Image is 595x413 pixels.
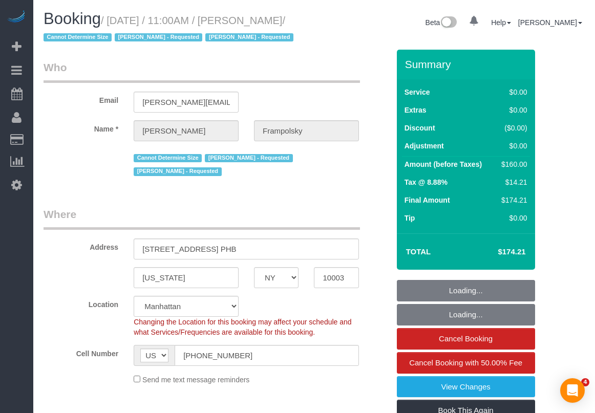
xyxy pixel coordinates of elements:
div: $0.00 [497,87,527,97]
label: Cell Number [36,345,126,359]
label: Email [36,92,126,105]
small: / [DATE] / 11:00AM / [PERSON_NAME] [44,15,296,44]
a: Cancel Booking with 50.00% Fee [397,352,535,374]
div: $14.21 [497,177,527,187]
input: Email [134,92,239,113]
span: [PERSON_NAME] - Requested [115,33,202,41]
input: Cell Number [175,345,359,366]
label: Extras [405,105,427,115]
label: Amount (before Taxes) [405,159,482,169]
span: Cannot Determine Size [44,33,112,41]
a: Beta [426,18,457,27]
a: View Changes [397,376,535,398]
h3: Summary [405,58,530,70]
span: [PERSON_NAME] - Requested [205,154,292,162]
div: $0.00 [497,141,527,151]
legend: Who [44,60,360,83]
label: Tax @ 8.88% [405,177,448,187]
label: Adjustment [405,141,444,151]
span: [PERSON_NAME] - Requested [134,167,221,176]
input: Zip Code [314,267,358,288]
span: Cancel Booking with 50.00% Fee [409,358,522,367]
label: Service [405,87,430,97]
a: [PERSON_NAME] [518,18,582,27]
img: Automaid Logo [6,10,27,25]
span: Cannot Determine Size [134,154,202,162]
img: New interface [440,16,457,30]
label: Discount [405,123,435,133]
span: Changing the Location for this booking may affect your schedule and what Services/Frequencies are... [134,318,351,336]
label: Location [36,296,126,310]
span: Booking [44,10,101,28]
div: ($0.00) [497,123,527,133]
legend: Where [44,207,360,230]
div: $0.00 [497,105,527,115]
div: $0.00 [497,213,527,223]
label: Final Amount [405,195,450,205]
a: Cancel Booking [397,328,535,350]
strong: Total [406,247,431,256]
input: Last Name [254,120,359,141]
label: Name * [36,120,126,134]
h4: $174.21 [467,248,525,256]
a: Help [491,18,511,27]
span: Send me text message reminders [142,376,249,384]
label: Tip [405,213,415,223]
input: First Name [134,120,239,141]
label: Address [36,238,126,252]
input: City [134,267,239,288]
span: [PERSON_NAME] - Requested [205,33,293,41]
div: $160.00 [497,159,527,169]
span: 4 [581,378,589,386]
div: $174.21 [497,195,527,205]
div: Open Intercom Messenger [560,378,585,403]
